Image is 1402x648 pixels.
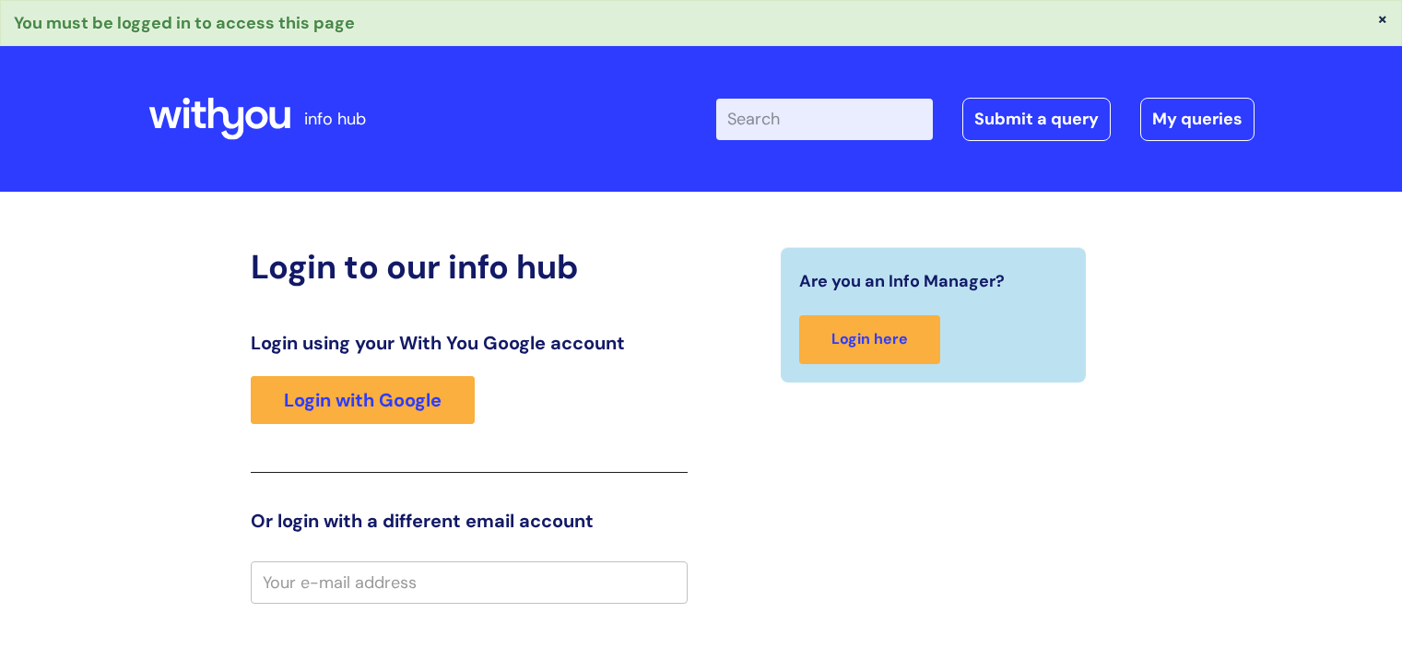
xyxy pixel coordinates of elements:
[962,98,1111,140] a: Submit a query
[251,247,688,287] h2: Login to our info hub
[1377,10,1388,27] button: ×
[799,315,940,364] a: Login here
[716,99,933,139] input: Search
[251,332,688,354] h3: Login using your With You Google account
[251,561,688,604] input: Your e-mail address
[304,104,366,134] p: info hub
[251,376,475,424] a: Login with Google
[251,510,688,532] h3: Or login with a different email account
[799,266,1005,296] span: Are you an Info Manager?
[1140,98,1255,140] a: My queries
